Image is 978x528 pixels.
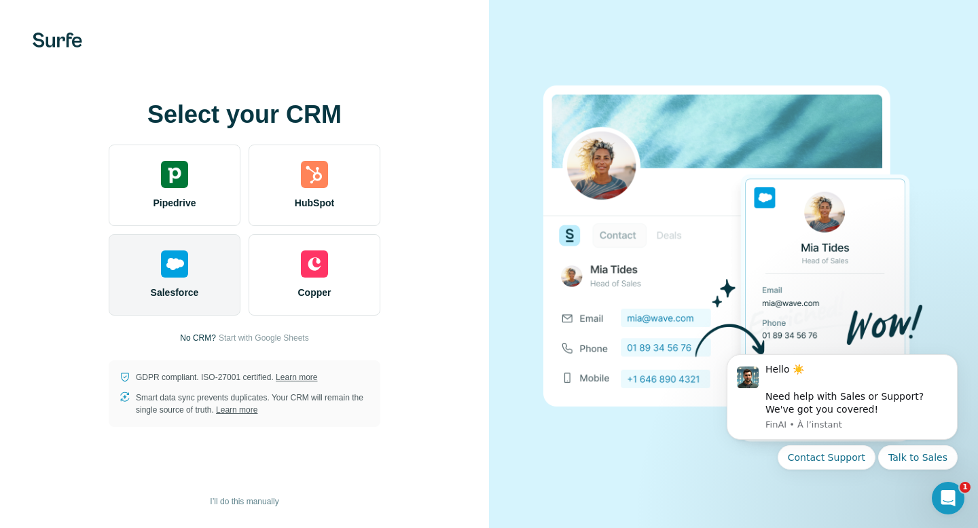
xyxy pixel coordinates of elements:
iframe: Intercom notifications message [706,337,978,521]
span: 1 [960,482,971,493]
span: Pipedrive [153,196,196,210]
p: Smart data sync prevents duplicates. Your CRM will remain the single source of truth. [136,392,369,416]
img: pipedrive's logo [161,161,188,188]
img: Surfe's logo [33,33,82,48]
span: Copper [298,286,331,299]
img: salesforce's logo [161,250,188,278]
img: SALESFORCE image [543,62,924,466]
p: No CRM? [180,332,216,344]
h1: Select your CRM [109,101,380,128]
img: copper's logo [301,250,328,278]
button: Start with Google Sheets [219,332,309,344]
span: I’ll do this manually [210,495,278,508]
p: GDPR compliant. ISO-27001 certified. [136,371,317,383]
span: HubSpot [295,196,334,210]
iframe: Intercom live chat [932,482,964,514]
span: Salesforce [151,286,199,299]
button: I’ll do this manually [200,491,288,512]
a: Learn more [276,373,317,382]
img: hubspot's logo [301,161,328,188]
a: Learn more [216,405,257,415]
